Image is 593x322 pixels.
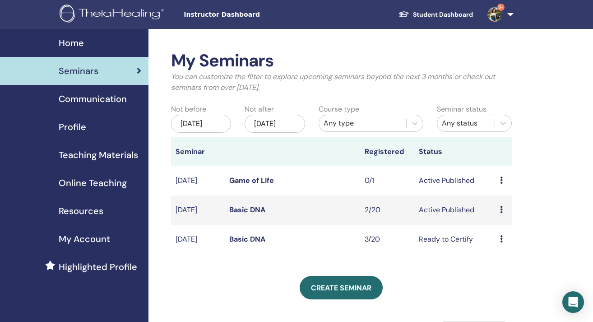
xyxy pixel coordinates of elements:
span: Seminars [59,64,98,78]
a: Student Dashboard [391,6,480,23]
label: Course type [319,104,359,115]
div: Any status [442,118,490,129]
label: Not before [171,104,206,115]
td: [DATE] [171,225,225,254]
div: [DATE] [171,115,232,133]
a: Basic DNA [229,205,265,215]
th: Seminar [171,137,225,166]
td: 3/20 [360,225,414,254]
p: You can customize the filter to explore upcoming seminars beyond the next 3 months or check out s... [171,71,512,93]
td: 0/1 [360,166,414,196]
span: Highlighted Profile [59,260,137,274]
label: Not after [245,104,274,115]
div: [DATE] [245,115,305,133]
img: logo.png [60,5,167,25]
span: Instructor Dashboard [184,10,319,19]
a: Basic DNA [229,234,265,244]
div: Open Intercom Messenger [562,291,584,313]
span: Profile [59,120,86,134]
span: Communication [59,92,127,106]
a: Create seminar [300,276,383,299]
span: Create seminar [311,283,371,293]
label: Seminar status [437,104,486,115]
span: 9+ [497,4,505,11]
img: default.jpg [487,7,502,22]
span: My Account [59,232,110,246]
td: 2/20 [360,196,414,225]
span: Online Teaching [59,176,127,190]
td: Ready to Certify [414,225,496,254]
h2: My Seminars [171,51,512,71]
a: Game of Life [229,176,274,185]
span: Home [59,36,84,50]
img: graduation-cap-white.svg [398,10,409,18]
td: [DATE] [171,166,225,196]
th: Registered [360,137,414,166]
span: Resources [59,204,103,218]
th: Status [414,137,496,166]
span: Teaching Materials [59,148,138,162]
td: Active Published [414,196,496,225]
td: Active Published [414,166,496,196]
div: Any type [324,118,402,129]
td: [DATE] [171,196,225,225]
